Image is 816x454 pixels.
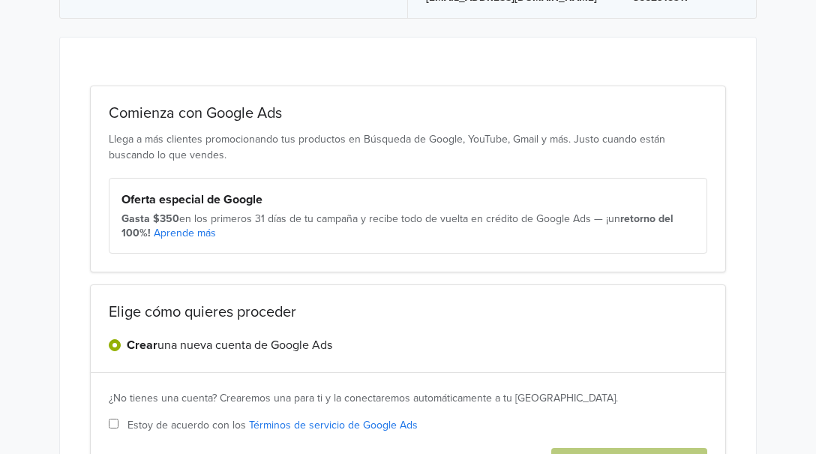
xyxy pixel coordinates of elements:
[127,417,418,433] span: Estoy de acuerdo con los
[154,227,216,239] a: Aprende más
[109,303,707,321] h2: Elige cómo quieres proceder
[127,338,157,353] strong: Crear
[121,212,694,241] div: en los primeros 31 días de tu campaña y recibe todo de vuelta en crédito de Google Ads — ¡un
[121,212,150,225] strong: Gasta
[109,104,707,122] h2: Comienza con Google Ads
[109,419,118,428] input: Estoy de acuerdo con los Términos de servicio de Google Ads
[249,419,418,431] a: Términos de servicio de Google Ads
[121,192,262,207] strong: Oferta especial de Google
[153,212,179,225] strong: $350
[127,336,332,354] label: una nueva cuenta de Google Ads
[109,391,707,406] div: ¿No tienes una cuenta? Crearemos una para ti y la conectaremos automáticamente a tu [GEOGRAPHIC_D...
[109,131,707,163] p: Llega a más clientes promocionando tus productos en Búsqueda de Google, YouTube, Gmail y más. Jus...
